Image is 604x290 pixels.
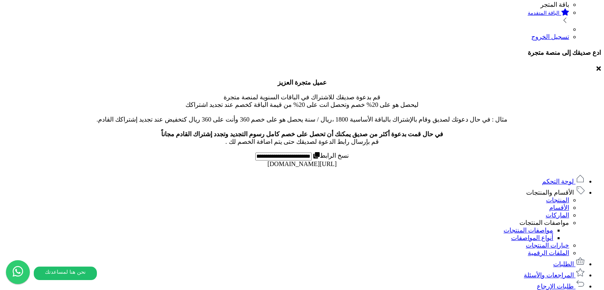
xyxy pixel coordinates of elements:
[278,79,327,86] b: عميل متجرة العزيز
[524,272,585,278] a: المراجعات والأسئلة
[161,131,443,137] b: في حال قمت بدعوة أكثر من صديق يمكنك أن تحصل على خصم كامل رسوم التجديد وتجدد إشتراك القادم مجاناً
[511,234,553,241] a: أنواع المواصفات
[528,10,560,16] small: الباقة المتقدمة
[542,178,585,185] a: لوحة التحكم
[537,283,574,290] span: طلبات الإرجاع
[312,152,349,159] label: نسخ الرابط
[526,242,569,249] a: خيارات المنتجات
[3,79,601,145] p: قم بدعوة صديقك للاشتراك في الباقات السنوية لمنصة متجرة ليحصل هو على 20% خصم وتحصل انت على 20% من ...
[504,227,553,234] a: مواصفات المنتجات
[542,178,574,185] span: لوحة التحكم
[549,204,569,211] a: الأقسام
[546,212,569,218] a: الماركات
[526,189,574,196] span: الأقسام والمنتجات
[553,261,574,267] span: الطلبات
[3,1,569,8] li: باقة المتجر
[528,249,569,256] a: الملفات الرقمية
[546,197,569,203] a: المنتجات
[553,261,585,267] a: الطلبات
[3,49,601,56] h4: ادع صديقك إلى منصة متجرة
[3,8,569,26] a: الباقة المتقدمة
[519,219,569,226] a: مواصفات المنتجات
[3,160,601,168] div: [URL][DOMAIN_NAME]
[531,33,569,40] a: تسجيل الخروج
[537,283,585,290] a: طلبات الإرجاع
[524,272,574,278] span: المراجعات والأسئلة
